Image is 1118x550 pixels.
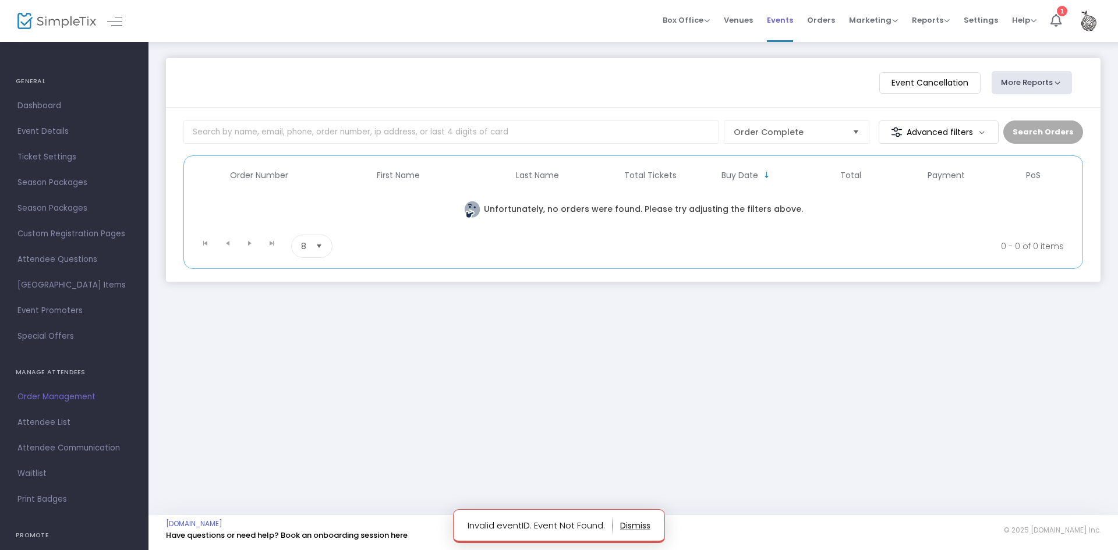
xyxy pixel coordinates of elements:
a: [DOMAIN_NAME] [166,519,222,528]
span: Print Badges [17,492,131,507]
td: Unfortunately, no orders were found. Please try adjusting the filters above. [190,189,1077,230]
span: Season Packages [17,201,131,216]
m-button: Advanced filters [879,120,999,144]
span: Box Office [663,15,710,26]
h4: MANAGE ATTENDEES [16,361,133,384]
m-button: Event Cancellation [879,72,981,94]
span: First Name [377,171,420,180]
span: Season Packages [17,175,131,190]
img: filter [891,126,903,138]
span: Order Number [230,171,288,180]
h4: PROMOTE [16,524,133,547]
kendo-pager-info: 0 - 0 of 0 items [448,235,1064,258]
button: More Reports [992,71,1072,94]
a: Have questions or need help? Book an onboarding session here [166,530,408,541]
button: Select [311,235,327,257]
span: Events [767,5,793,35]
span: Help [1012,15,1036,26]
button: dismiss [620,516,650,535]
button: Select [848,121,864,143]
input: Search by name, email, phone, order number, ip address, or last 4 digits of card [183,120,719,144]
span: Event Details [17,124,131,139]
span: Settings [964,5,998,35]
p: Invalid eventID. Event Not Found. [468,516,613,535]
div: 1 [1057,6,1067,16]
span: Order Management [17,389,131,404]
span: Payment [928,171,965,180]
span: Orders [807,5,835,35]
h4: GENERAL [16,70,133,93]
span: Waitlist [17,466,131,481]
img: face thinking [464,201,481,218]
span: Reports [912,15,950,26]
th: Total Tickets [607,162,694,189]
div: Data table [190,162,1077,230]
span: Order Complete [734,126,843,138]
span: Buy Date [721,171,758,180]
span: 8 [301,240,306,252]
span: Custom Registration Pages [17,226,131,242]
span: Ticket Settings [17,150,131,165]
span: Dashboard [17,98,131,113]
span: Attendee Communication [17,441,131,456]
span: [GEOGRAPHIC_DATA] Items [17,278,131,293]
span: Event Promoters [17,303,131,318]
span: Sortable [762,171,772,180]
span: Marketing [849,15,898,26]
span: Attendee Questions [17,252,131,267]
span: Total [840,171,861,180]
span: Venues [724,5,753,35]
span: Special Offers [17,329,131,344]
span: Attendee List [17,415,131,430]
span: PoS [1026,171,1041,180]
span: © 2025 [DOMAIN_NAME] Inc. [1004,526,1101,535]
span: Last Name [516,171,559,180]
